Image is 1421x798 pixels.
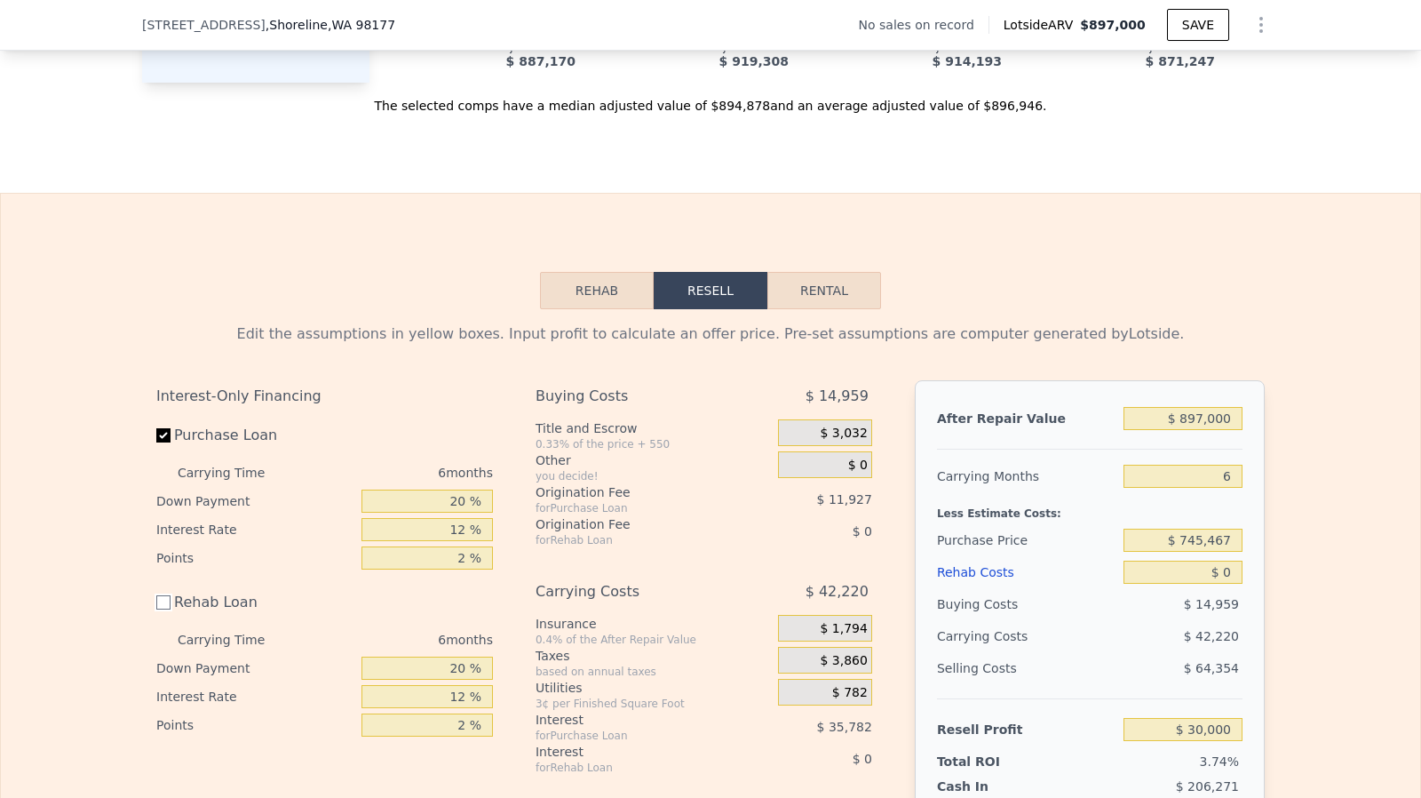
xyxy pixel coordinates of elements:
div: Interest Rate [156,682,354,711]
div: Taxes [536,647,771,665]
span: , Shoreline [266,16,395,34]
div: Resell Profit [937,714,1116,746]
input: Purchase Loan [156,428,171,443]
div: Origination Fee [536,483,734,501]
div: Interest [536,711,734,729]
div: 6 months [300,626,493,654]
div: Carrying Time [178,459,293,487]
div: for Rehab Loan [536,761,734,775]
div: Carrying Months [937,460,1116,492]
div: Carrying Costs [536,576,734,608]
div: After Repair Value [937,403,1116,435]
span: $ 11,927 [817,492,872,507]
div: Interest Rate [156,515,354,544]
span: $ 871,247 [1146,54,1215,68]
label: Purchase Loan [156,419,354,451]
div: Cash In [937,778,1048,795]
span: $ 0 [853,524,872,539]
div: Down Payment [156,487,354,515]
span: $ 14,959 [806,380,869,412]
span: $897,000 [1080,18,1146,32]
span: $ 919,308 [719,54,789,68]
div: 0.4% of the After Repair Value [536,633,771,647]
div: you decide! [536,469,771,483]
div: Selling Costs [937,652,1116,684]
div: Insurance [536,615,771,633]
span: Lotside ARV [1004,16,1080,34]
div: 0.33% of the price + 550 [536,437,771,451]
span: $ 887,170 [506,54,576,68]
div: Total ROI [937,753,1048,770]
span: $ 914,193 [933,54,1002,68]
input: Rehab Loan [156,595,171,610]
span: $ 35,782 [817,720,872,734]
span: $ 42,220 [806,576,869,608]
div: Interest-Only Financing [156,380,493,412]
div: Rehab Costs [937,556,1116,588]
label: Rehab Loan [156,587,354,618]
div: Interest [536,743,734,761]
div: for Purchase Loan [536,501,734,515]
span: $ 206,271 [1176,779,1239,794]
span: $ 1,794 [820,621,867,637]
div: Utilities [536,679,771,697]
div: The selected comps have a median adjusted value of $894,878 and an average adjusted value of $896... [142,83,1279,115]
div: Origination Fee [536,515,734,533]
span: $ 64,354 [1184,661,1239,675]
div: Less Estimate Costs: [937,492,1242,524]
div: Carrying Costs [937,620,1048,652]
div: for Purchase Loan [536,729,734,743]
div: 6 months [300,459,493,487]
div: Buying Costs [937,588,1116,620]
div: Edit the assumptions in yellow boxes. Input profit to calculate an offer price. Pre-set assumptio... [156,323,1265,345]
div: Other [536,451,771,469]
span: $ 3,860 [820,653,867,669]
span: 3.74% [1200,754,1239,769]
div: Carrying Time [178,626,293,654]
span: $ 0 [848,458,868,474]
div: for Rehab Loan [536,533,734,547]
span: , WA 98177 [328,18,395,32]
button: Resell [654,272,767,309]
span: $ 782 [832,685,868,701]
span: $ 42,220 [1184,629,1239,643]
span: $ 0 [853,752,872,766]
div: Buying Costs [536,380,734,412]
div: Title and Escrow [536,419,771,437]
div: Purchase Price [937,524,1116,556]
span: $ 14,959 [1184,597,1239,611]
span: $ 3,032 [820,426,867,442]
div: 3¢ per Finished Square Foot [536,697,771,711]
div: Down Payment [156,654,354,682]
div: No sales on record [859,16,988,34]
button: Rental [767,272,881,309]
div: based on annual taxes [536,665,771,679]
button: Rehab [540,272,654,309]
button: Show Options [1243,7,1279,43]
button: SAVE [1167,9,1229,41]
div: Points [156,544,354,572]
div: Points [156,711,354,739]
span: [STREET_ADDRESS] [142,16,266,34]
